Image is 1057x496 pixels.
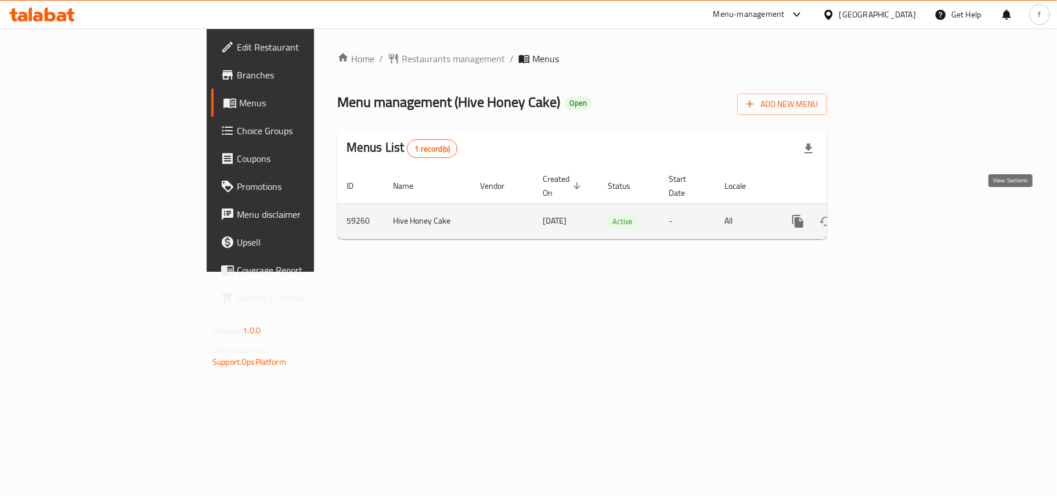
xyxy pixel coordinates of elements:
[239,96,374,110] span: Menus
[795,135,822,163] div: Export file
[237,263,374,277] span: Coverage Report
[565,98,591,108] span: Open
[480,179,520,193] span: Vendor
[715,203,775,239] td: All
[713,8,785,21] div: Menu-management
[724,179,761,193] span: Locale
[775,168,905,204] th: Actions
[669,172,701,200] span: Start Date
[211,61,383,89] a: Branches
[608,215,637,228] span: Active
[510,52,514,66] li: /
[839,8,916,21] div: [GEOGRAPHIC_DATA]
[608,214,637,228] div: Active
[407,143,457,154] span: 1 record(s)
[237,152,374,166] span: Coupons
[347,139,457,158] h2: Menus List
[608,179,645,193] span: Status
[737,94,827,115] button: Add New Menu
[337,52,827,66] nav: breadcrumb
[211,89,383,117] a: Menus
[384,203,471,239] td: Hive Honey Cake
[388,52,505,66] a: Restaurants management
[746,97,818,112] span: Add New Menu
[393,179,428,193] span: Name
[1038,8,1041,21] span: f
[784,207,812,235] button: more
[211,200,383,228] a: Menu disclaimer
[237,40,374,54] span: Edit Restaurant
[565,96,591,110] div: Open
[543,213,567,228] span: [DATE]
[243,323,261,338] span: 1.0.0
[407,139,457,158] div: Total records count
[659,203,715,239] td: -
[212,323,241,338] span: Version:
[211,172,383,200] a: Promotions
[812,207,840,235] button: Change Status
[211,256,383,284] a: Coverage Report
[237,179,374,193] span: Promotions
[211,145,383,172] a: Coupons
[237,124,374,138] span: Choice Groups
[237,235,374,249] span: Upsell
[402,52,505,66] span: Restaurants management
[211,284,383,312] a: Grocery Checklist
[211,117,383,145] a: Choice Groups
[543,172,585,200] span: Created On
[211,33,383,61] a: Edit Restaurant
[337,89,560,115] span: Menu management ( Hive Honey Cake )
[237,207,374,221] span: Menu disclaimer
[337,168,905,239] table: enhanced table
[211,228,383,256] a: Upsell
[347,179,369,193] span: ID
[212,343,266,358] span: Get support on:
[532,52,559,66] span: Menus
[212,354,286,369] a: Support.OpsPlatform
[237,291,374,305] span: Grocery Checklist
[237,68,374,82] span: Branches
